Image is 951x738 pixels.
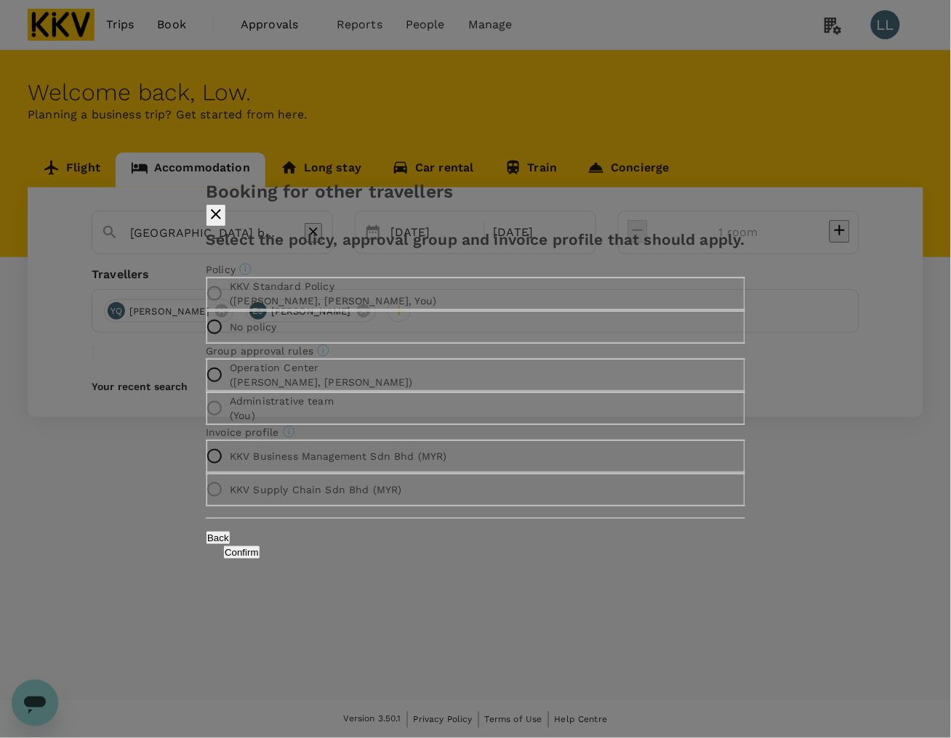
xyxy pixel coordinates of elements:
[239,263,252,275] svg: Booking restrictions are based on the selected travel policy.
[230,410,255,421] span: ( You )
[230,482,402,497] p: KKV Supply Chain Sdn Bhd (MYR)
[206,425,745,439] p: Invoice profile
[206,229,745,251] p: Select the policy, approval group and invoice profile that should apply.
[230,449,447,463] p: KKV Business Management Sdn Bhd (MYR)
[230,295,436,307] span: ( [PERSON_NAME], [PERSON_NAME], You )
[206,344,745,358] p: Group approval rules
[230,376,413,388] span: ( [PERSON_NAME], [PERSON_NAME] )
[230,360,413,375] p: Operation Center
[223,546,260,559] button: Confirm
[230,394,334,408] p: Administrative team
[206,262,745,277] p: Policy
[283,426,295,438] svg: The payment currency and company information are based on the selected invoice profile.
[230,279,436,293] p: KKV Standard Policy
[317,344,329,357] svg: Default approvers or custom approval rules (if available) are based on the user group.
[206,179,745,204] h3: Booking for other travellers
[206,531,230,545] button: Back
[230,320,276,334] p: No policy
